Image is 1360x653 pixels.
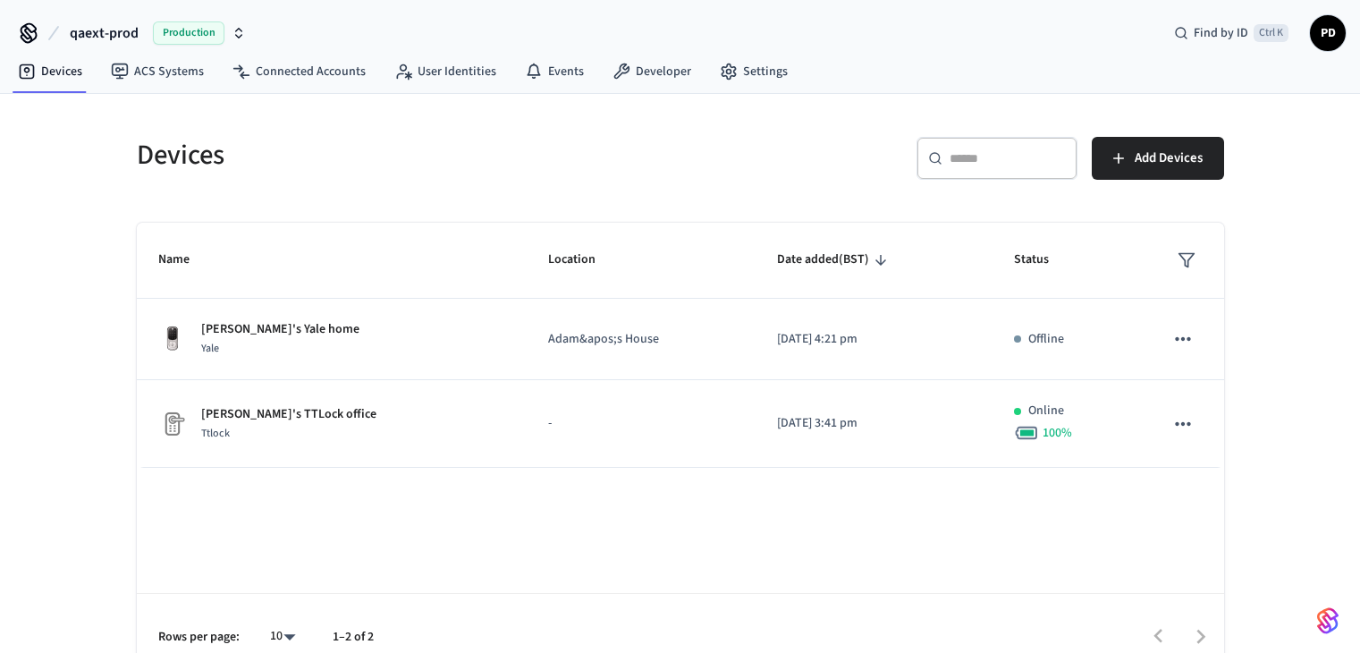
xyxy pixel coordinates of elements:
[1310,15,1346,51] button: PD
[201,426,230,441] span: Ttlock
[548,330,735,349] p: Adam&apos;s House
[1014,246,1072,274] span: Status
[137,223,1224,468] table: sticky table
[218,55,380,88] a: Connected Accounts
[201,320,359,339] p: [PERSON_NAME]'s Yale home
[598,55,705,88] a: Developer
[4,55,97,88] a: Devices
[1254,24,1288,42] span: Ctrl K
[1092,137,1224,180] button: Add Devices
[1028,402,1064,420] p: Online
[705,55,802,88] a: Settings
[1135,147,1203,170] span: Add Devices
[1194,24,1248,42] span: Find by ID
[1317,606,1339,635] img: SeamLogoGradient.69752ec5.svg
[158,410,187,438] img: Placeholder Lock Image
[777,414,970,433] p: [DATE] 3:41 pm
[548,414,735,433] p: -
[201,341,219,356] span: Yale
[261,623,304,649] div: 10
[201,405,376,424] p: [PERSON_NAME]'s TTLock office
[70,22,139,44] span: qaext-prod
[1043,424,1072,442] span: 100 %
[1028,330,1064,349] p: Offline
[97,55,218,88] a: ACS Systems
[1312,17,1344,49] span: PD
[137,137,670,174] h5: Devices
[777,246,892,274] span: Date added(BST)
[158,246,213,274] span: Name
[158,628,240,647] p: Rows per page:
[333,628,374,647] p: 1–2 of 2
[511,55,598,88] a: Events
[158,325,187,353] img: Yale Assure Touchscreen Wifi Smart Lock, Satin Nickel, Front
[1160,17,1303,49] div: Find by IDCtrl K
[548,246,619,274] span: Location
[380,55,511,88] a: User Identities
[153,21,224,45] span: Production
[777,330,970,349] p: [DATE] 4:21 pm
